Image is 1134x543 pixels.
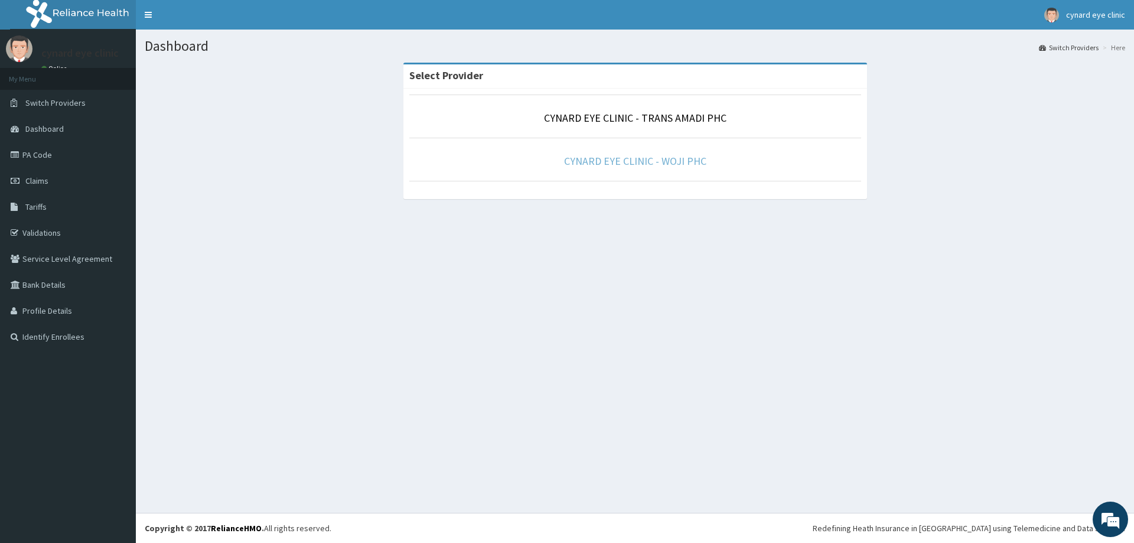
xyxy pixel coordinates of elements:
a: Switch Providers [1039,43,1099,53]
img: User Image [1044,8,1059,22]
a: CYNARD EYE CLINIC - WOJI PHC [564,154,706,168]
a: RelianceHMO [211,523,262,534]
footer: All rights reserved. [136,513,1134,543]
span: Claims [25,175,48,186]
p: cynard eye clinic [41,48,119,58]
h1: Dashboard [145,38,1125,54]
img: User Image [6,35,32,62]
strong: Copyright © 2017 . [145,523,264,534]
span: Switch Providers [25,97,86,108]
a: Online [41,64,70,73]
span: Tariffs [25,201,47,212]
span: Dashboard [25,123,64,134]
a: CYNARD EYE CLINIC - TRANS AMADI PHC [544,111,726,125]
div: Redefining Heath Insurance in [GEOGRAPHIC_DATA] using Telemedicine and Data Science! [813,522,1125,534]
span: cynard eye clinic [1066,9,1125,20]
strong: Select Provider [409,69,483,82]
li: Here [1100,43,1125,53]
